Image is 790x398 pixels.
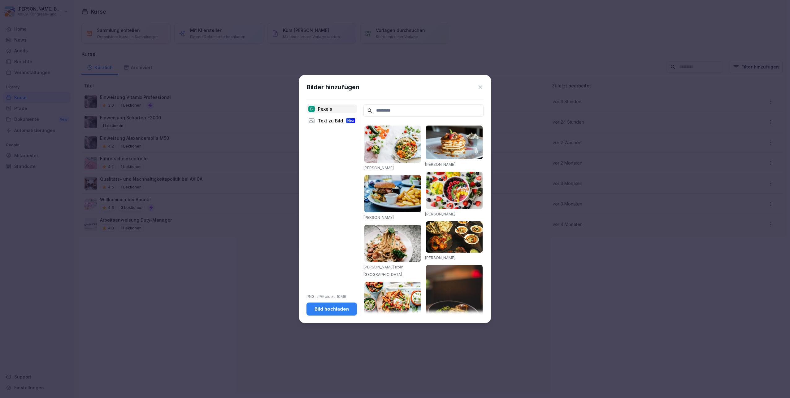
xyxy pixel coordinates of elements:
[306,104,357,113] div: Pexels
[306,116,357,125] div: Text zu Bild
[364,282,421,324] img: pexels-photo-1640772.jpeg
[363,166,394,170] a: [PERSON_NAME]
[306,303,357,316] button: Bild hochladen
[426,172,483,209] img: pexels-photo-1099680.jpeg
[363,265,403,277] a: [PERSON_NAME] from [GEOGRAPHIC_DATA]
[426,265,483,351] img: pexels-photo-842571.jpeg
[363,215,394,220] a: [PERSON_NAME]
[306,294,357,299] p: PNG, JPG bis zu 10MB
[425,162,455,167] a: [PERSON_NAME]
[311,306,352,312] div: Bild hochladen
[346,118,355,123] div: Neu
[364,175,421,212] img: pexels-photo-70497.jpeg
[425,255,455,260] a: [PERSON_NAME]
[364,225,421,262] img: pexels-photo-1279330.jpeg
[426,126,483,159] img: pexels-photo-376464.jpeg
[306,82,359,92] h1: Bilder hinzufügen
[308,106,315,112] img: pexels.png
[425,212,455,216] a: [PERSON_NAME]
[364,126,421,163] img: pexels-photo-1640777.jpeg
[426,221,483,252] img: pexels-photo-958545.jpeg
